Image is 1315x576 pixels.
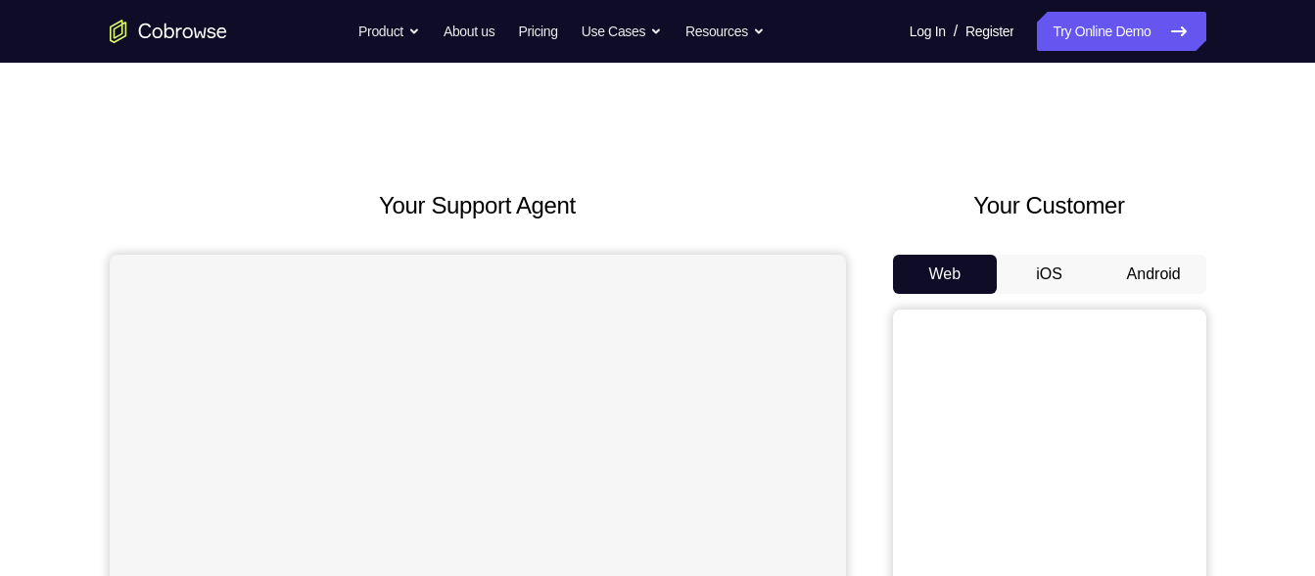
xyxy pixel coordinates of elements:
[110,20,227,43] a: Go to the home page
[910,12,946,51] a: Log In
[893,188,1206,223] h2: Your Customer
[358,12,420,51] button: Product
[110,188,846,223] h2: Your Support Agent
[582,12,662,51] button: Use Cases
[954,20,958,43] span: /
[997,255,1102,294] button: iOS
[1037,12,1205,51] a: Try Online Demo
[893,255,998,294] button: Web
[685,12,765,51] button: Resources
[965,12,1013,51] a: Register
[518,12,557,51] a: Pricing
[444,12,494,51] a: About us
[1102,255,1206,294] button: Android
